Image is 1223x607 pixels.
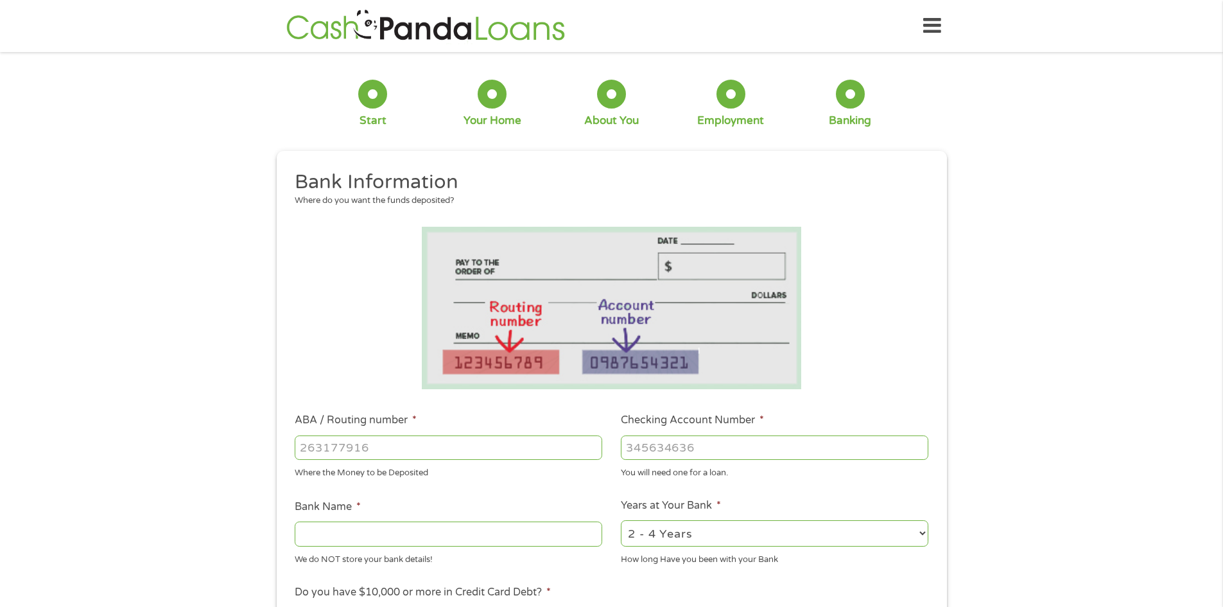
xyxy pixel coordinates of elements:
[621,414,764,427] label: Checking Account Number
[829,114,871,128] div: Banking
[295,586,551,599] label: Do you have $10,000 or more in Credit Card Debt?
[295,500,361,514] label: Bank Name
[621,435,928,460] input: 345634636
[295,170,919,195] h2: Bank Information
[422,227,802,389] img: Routing number location
[295,414,417,427] label: ABA / Routing number
[621,462,928,480] div: You will need one for a loan.
[464,114,521,128] div: Your Home
[295,462,602,480] div: Where the Money to be Deposited
[295,435,602,460] input: 263177916
[295,195,919,207] div: Where do you want the funds deposited?
[697,114,764,128] div: Employment
[621,499,721,513] label: Years at Your Bank
[621,549,928,566] div: How long Have you been with your Bank
[360,114,386,128] div: Start
[584,114,639,128] div: About You
[295,549,602,566] div: We do NOT store your bank details!
[282,8,569,44] img: GetLoanNow Logo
